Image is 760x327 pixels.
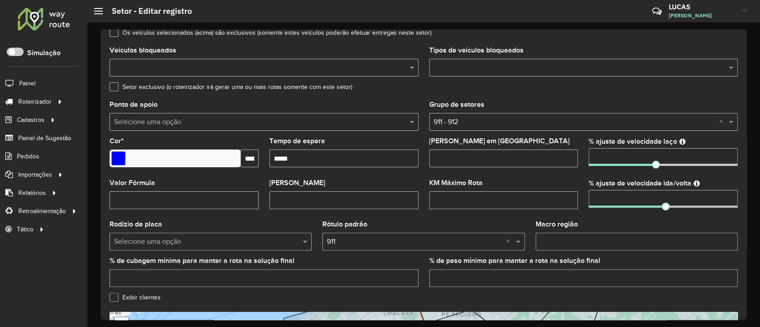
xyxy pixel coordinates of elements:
label: % de peso mínimo para manter a rota na solução final [429,255,600,266]
label: Cor [110,136,124,146]
label: Veículos bloqueados [110,45,176,56]
label: Rótulo padrão [322,219,367,230]
span: Relatórios [18,188,46,198]
input: Select a color [111,151,126,166]
span: Clear all [719,117,727,127]
em: Ajuste de velocidade do veículo entre a saída do depósito até o primeiro cliente e a saída do últ... [693,180,699,187]
label: Grupo de setores [429,99,484,110]
a: Contato Rápido [647,2,667,21]
label: Os veículos selecionados (acima) são exclusivos (somente estes veículos poderão efetuar entregas ... [110,28,431,37]
label: Tempo de espera [269,136,325,146]
em: Ajuste de velocidade do veículo entre clientes [679,138,685,145]
label: Valor Fórmula [110,178,155,188]
label: Setor exclusivo (o roteirizador irá gerar uma ou mais rotas somente com este setor) [110,82,352,92]
span: Pedidos [17,152,39,161]
span: Rápido [589,168,608,178]
span: Lento [722,210,738,219]
span: Roteirizador [18,97,52,106]
span: Rápido [589,210,608,219]
label: % ajuste de velocidade laço [589,136,677,147]
label: % ajuste de velocidade ida/volta [589,178,691,189]
label: Ponto de apoio [110,99,158,110]
label: Simulação [27,48,61,58]
span: Painel de Sugestão [18,133,71,143]
span: [PERSON_NAME] [669,12,736,20]
label: % de cubagem mínima para manter a rota na solução final [110,255,294,266]
label: [PERSON_NAME] [269,178,325,188]
label: Macro região [536,219,578,230]
label: [PERSON_NAME] em [GEOGRAPHIC_DATA] [429,136,569,146]
span: Retroalimentação [18,206,66,216]
label: Tipos de veículos bloqueados [429,45,524,56]
h2: Setor - Editar registro [103,6,192,16]
label: Exibir clientes [110,293,161,302]
span: Tático [17,225,33,234]
span: Lento [722,168,738,178]
span: Importações [18,170,52,179]
span: Clear all [506,236,514,247]
label: KM Máximo Rota [429,178,483,188]
span: Painel [19,79,36,88]
h3: LUCAS [669,3,736,11]
label: Rodízio de placa [110,219,162,230]
span: Cadastros [17,115,45,125]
